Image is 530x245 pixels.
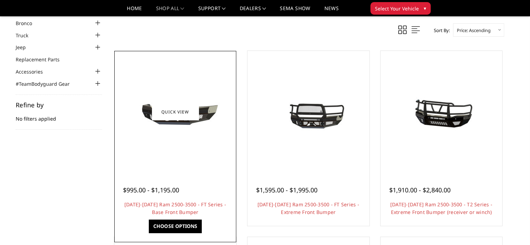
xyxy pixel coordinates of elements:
span: $1,595.00 - $1,995.00 [256,186,317,194]
a: Home [127,6,142,16]
a: #TeamBodyguard Gear [16,80,78,87]
a: Bronco [16,20,41,27]
label: Sort By: [430,25,450,36]
span: Select Your Vehicle [375,5,419,12]
span: $1,910.00 - $2,840.00 [389,186,451,194]
a: Quick view [152,104,199,120]
a: News [324,6,338,16]
a: [DATE]-[DATE] Ram 2500-3500 - T2 Series - Extreme Front Bumper (receiver or winch) [390,201,492,215]
span: $995.00 - $1,195.00 [123,186,179,194]
h5: Refine by [16,102,102,108]
a: [DATE]-[DATE] Ram 2500-3500 - FT Series - Extreme Front Bumper [258,201,359,215]
a: Accessories [16,68,52,75]
a: SEMA Show [280,6,310,16]
a: Replacement Parts [16,56,68,63]
a: Jeep [16,44,34,51]
a: Choose Options [149,220,201,233]
a: Support [198,6,226,16]
span: ▾ [424,5,426,12]
img: 2019-2025 Ram 2500-3500 - T2 Series - Extreme Front Bumper (receiver or winch) [385,86,497,138]
a: 2019-2025 Ram 2500-3500 - T2 Series - Extreme Front Bumper (receiver or winch) 2019-2025 Ram 2500... [382,53,501,171]
img: 2019-2025 Ram 2500-3500 - FT Series - Base Front Bumper [120,86,231,138]
button: Select Your Vehicle [370,2,431,15]
div: No filters applied [16,102,102,130]
a: [DATE]-[DATE] Ram 2500-3500 - FT Series - Base Front Bumper [124,201,226,215]
a: 2019-2025 Ram 2500-3500 - FT Series - Extreme Front Bumper 2019-2025 Ram 2500-3500 - FT Series - ... [249,53,368,171]
a: shop all [156,6,184,16]
a: 2019-2025 Ram 2500-3500 - FT Series - Base Front Bumper [116,53,235,171]
a: Truck [16,32,37,39]
a: Dealers [240,6,266,16]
